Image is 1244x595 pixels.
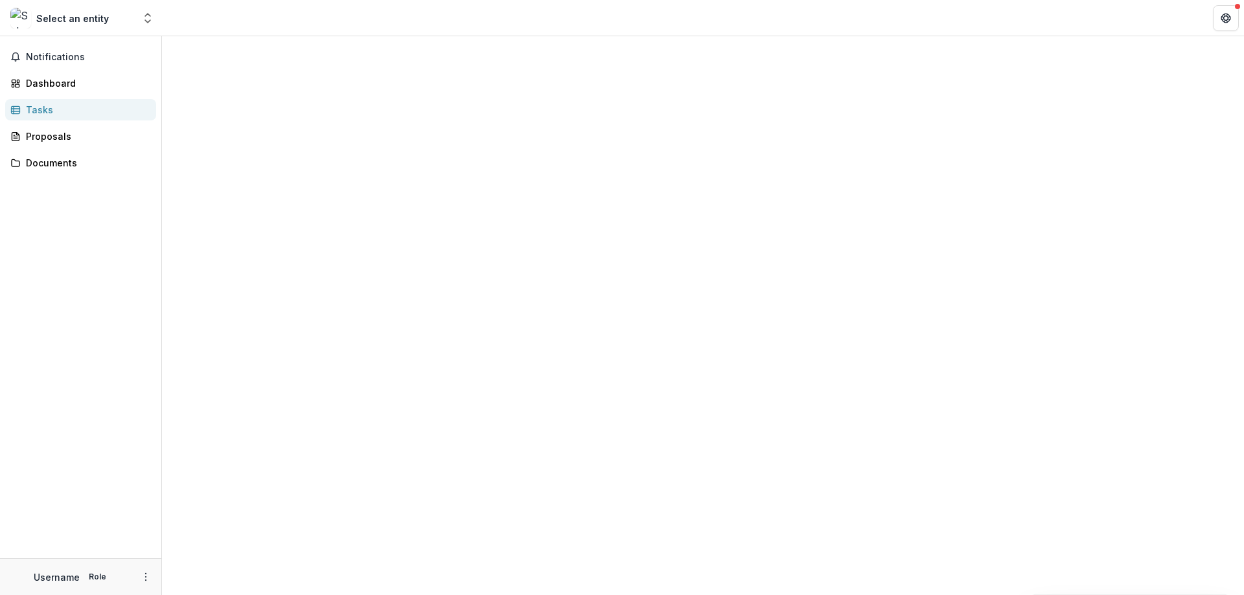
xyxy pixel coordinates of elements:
button: More [138,569,154,585]
div: Tasks [26,103,146,117]
button: Get Help [1213,5,1239,31]
div: Dashboard [26,76,146,90]
button: Notifications [5,47,156,67]
a: Dashboard [5,73,156,94]
a: Documents [5,152,156,174]
div: Proposals [26,129,146,143]
p: Username [34,570,80,584]
a: Proposals [5,126,156,147]
a: Tasks [5,99,156,120]
img: Select an entity [10,8,31,28]
span: Notifications [26,52,151,63]
p: Role [85,571,110,583]
div: Select an entity [36,12,109,25]
div: Documents [26,156,146,170]
button: Open entity switcher [139,5,157,31]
